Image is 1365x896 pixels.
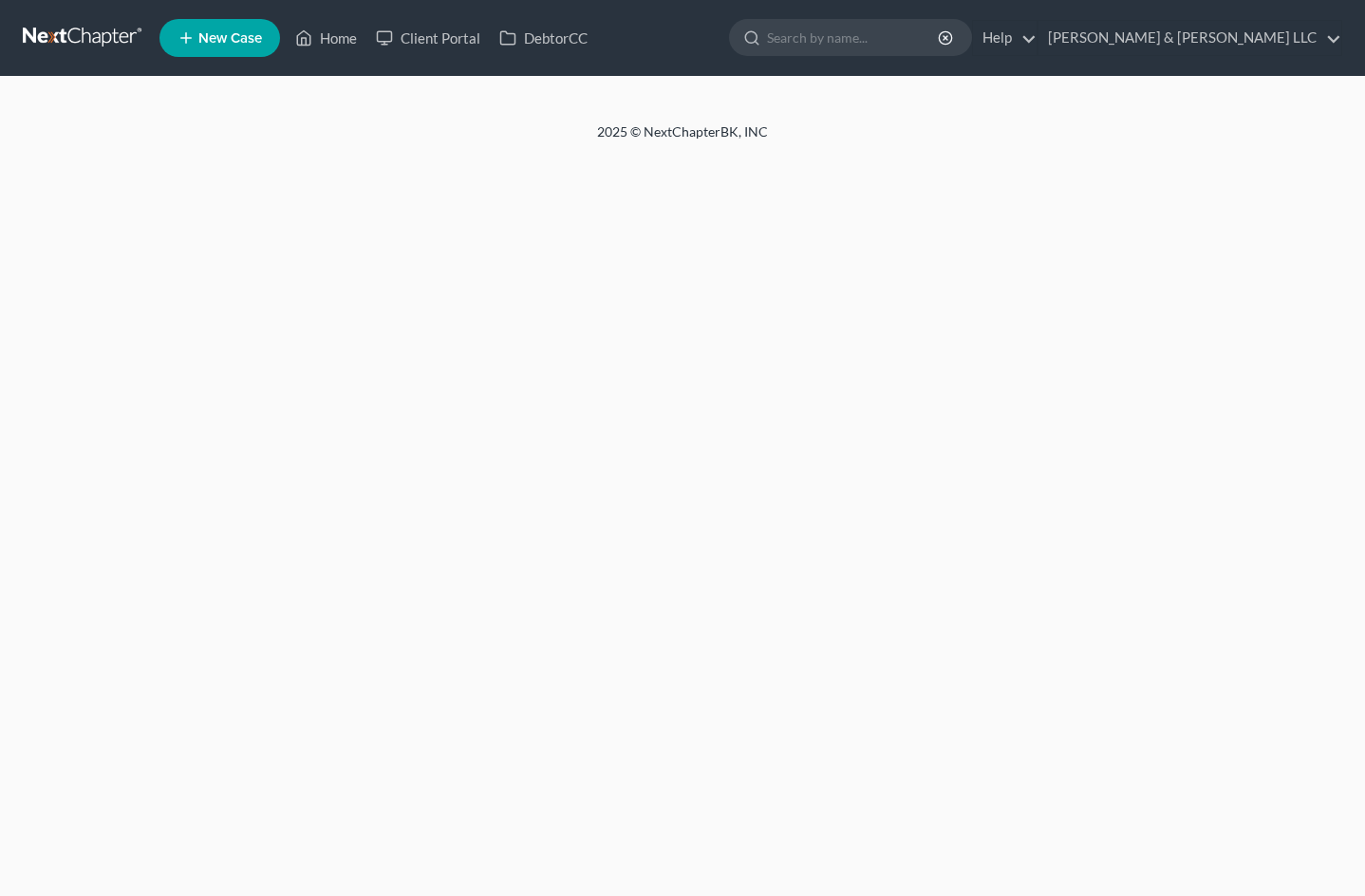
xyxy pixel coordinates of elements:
[767,20,941,55] input: Search by name...
[973,21,1037,55] a: Help
[141,122,1224,157] div: 2025 © NextChapterBK, INC
[286,21,366,55] a: Home
[366,21,490,55] a: Client Portal
[490,21,597,55] a: DebtorCC
[198,31,262,46] span: New Case
[1038,21,1341,55] a: [PERSON_NAME] & [PERSON_NAME] LLC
